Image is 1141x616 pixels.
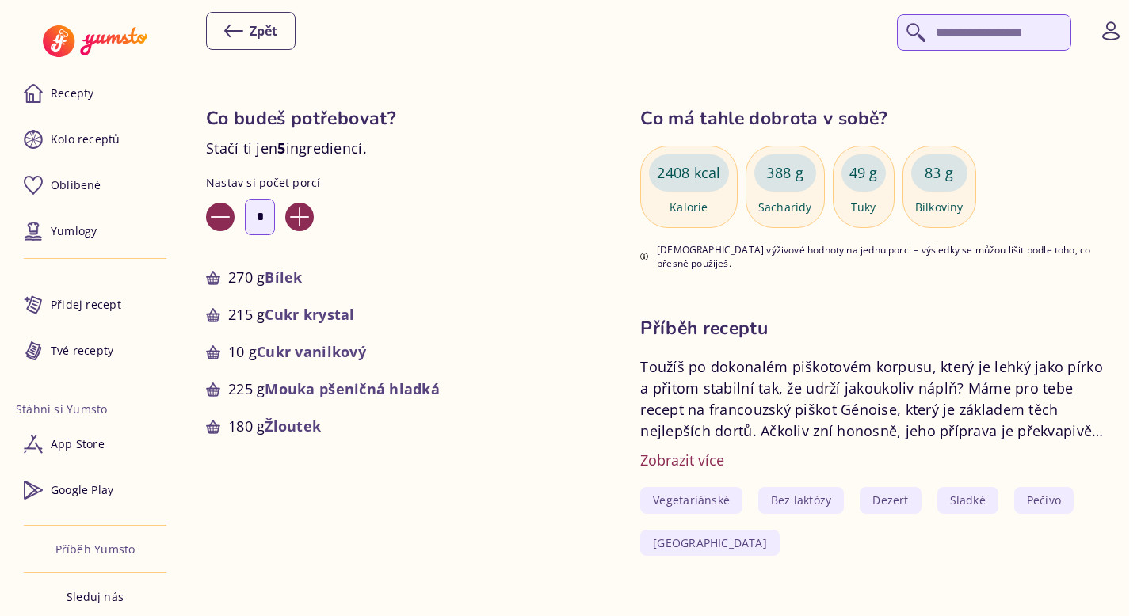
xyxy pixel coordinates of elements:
a: Google Play [16,471,174,509]
p: Bílkoviny [915,200,964,215]
a: Pečivo [1014,487,1074,514]
h3: Co má tahle dobrota v sobě? [640,108,1113,131]
p: Toužíš po dokonalém piškotovém korpusu, který je lehký jako pírko a přitom stabilní tak, že udrží... [640,356,1113,442]
p: 83 g [925,162,953,184]
a: Recepty [16,74,174,112]
p: 215 g [228,304,355,325]
p: 225 g [228,378,440,400]
h2: Co budeš potřebovat? [206,108,593,131]
p: Tvé recepty [51,343,113,359]
a: App Store [16,425,174,463]
p: Kolo receptů [51,131,120,147]
p: Oblíbené [51,177,101,193]
div: Zpět [224,21,277,40]
span: Mouka pšeničná hladká [265,379,440,398]
span: Cukr vanilkový [257,342,366,361]
a: Tvé recepty [16,332,174,370]
a: Vegetariánské [640,487,742,514]
p: App Store [51,436,105,452]
button: Zpět [206,12,296,50]
p: Stačí ti jen ingrediencí. [206,138,593,159]
p: 180 g [228,416,321,437]
a: Kolo receptů [16,120,174,158]
p: 49 g [849,162,878,184]
p: Sleduj nás [67,589,124,605]
span: Cukr krystal [265,305,354,324]
li: Stáhni si Yumsto [16,401,174,417]
p: Yumlogy [51,223,97,239]
p: Recepty [51,86,93,101]
button: Zobrazit více [640,450,724,471]
a: Yumlogy [16,212,174,250]
a: Příběh Yumsto [55,542,135,557]
p: Tuky [851,200,876,215]
p: Sacharidy [758,200,812,215]
p: Kalorie [670,200,708,215]
a: [GEOGRAPHIC_DATA] [640,530,780,557]
p: Nastav si počet porcí [206,175,593,191]
p: 2408 kcal [657,162,720,184]
p: Přidej recept [51,297,121,313]
p: [DEMOGRAPHIC_DATA] výživové hodnoty na jednu porci – výsledky se můžou lišit podle toho, co přesn... [657,244,1113,271]
p: 10 g [228,341,366,363]
p: Google Play [51,482,113,498]
p: 270 g [228,267,303,288]
span: Bílek [265,268,302,287]
p: 388 g [766,162,803,184]
a: Bez laktózy [758,487,844,514]
span: Žloutek [265,416,321,435]
a: Oblíbené [16,166,174,204]
img: Yumsto logo [43,25,147,57]
a: Dezert [860,487,921,514]
span: 5 [277,139,285,158]
a: Přidej recept [16,286,174,324]
h3: Příběh receptu [640,318,1113,340]
a: Sladké [937,487,998,514]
